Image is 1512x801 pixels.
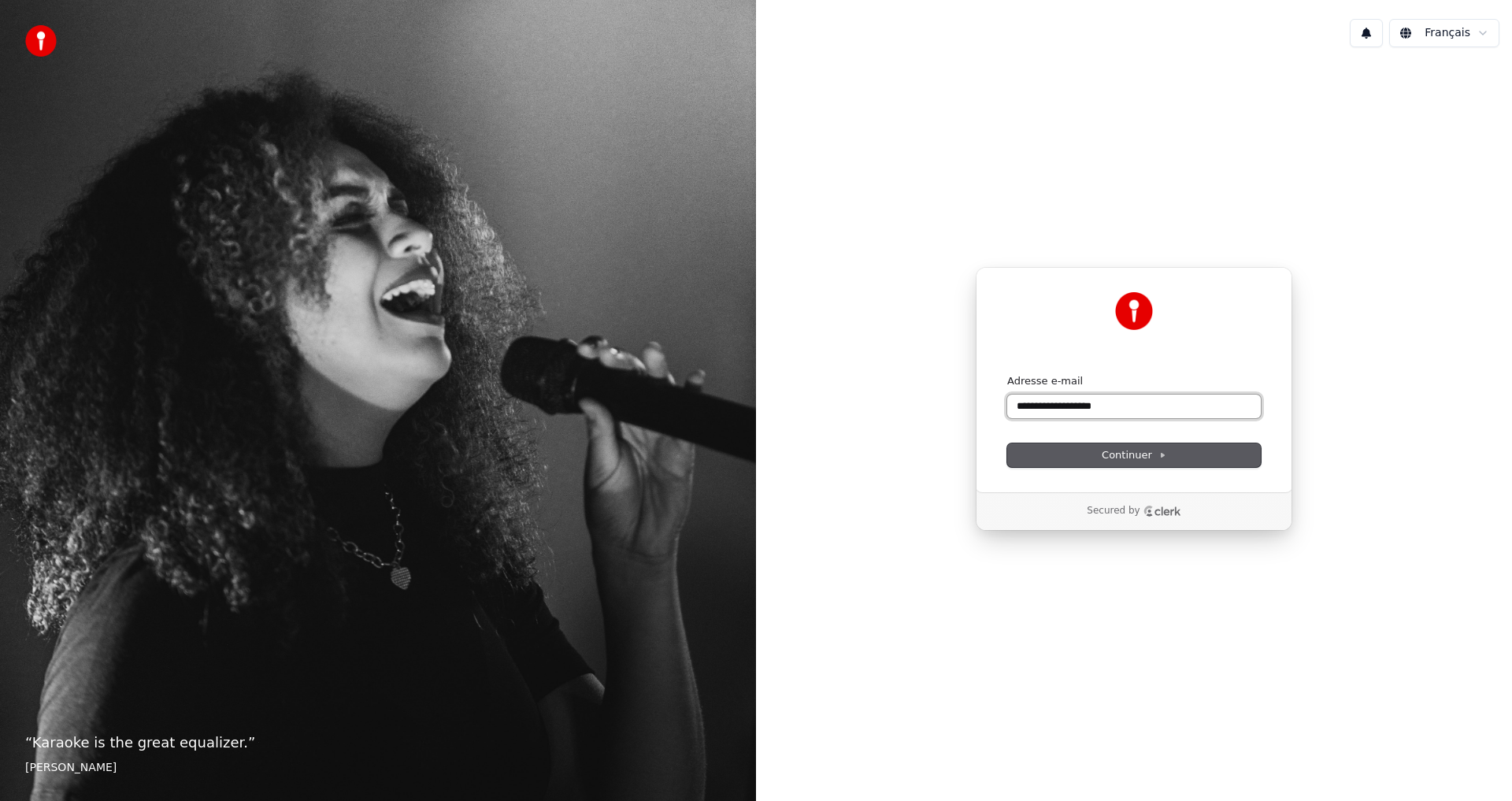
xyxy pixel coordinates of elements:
label: Adresse e-mail [1007,374,1083,388]
a: Clerk logo [1143,506,1181,517]
img: youka [25,25,57,57]
footer: [PERSON_NAME] [25,760,731,776]
p: “ Karaoke is the great equalizer. ” [25,732,731,754]
span: Continuer [1102,448,1166,462]
button: Continuer [1007,443,1261,467]
p: Secured by [1087,505,1140,517]
img: Youka [1115,292,1153,330]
